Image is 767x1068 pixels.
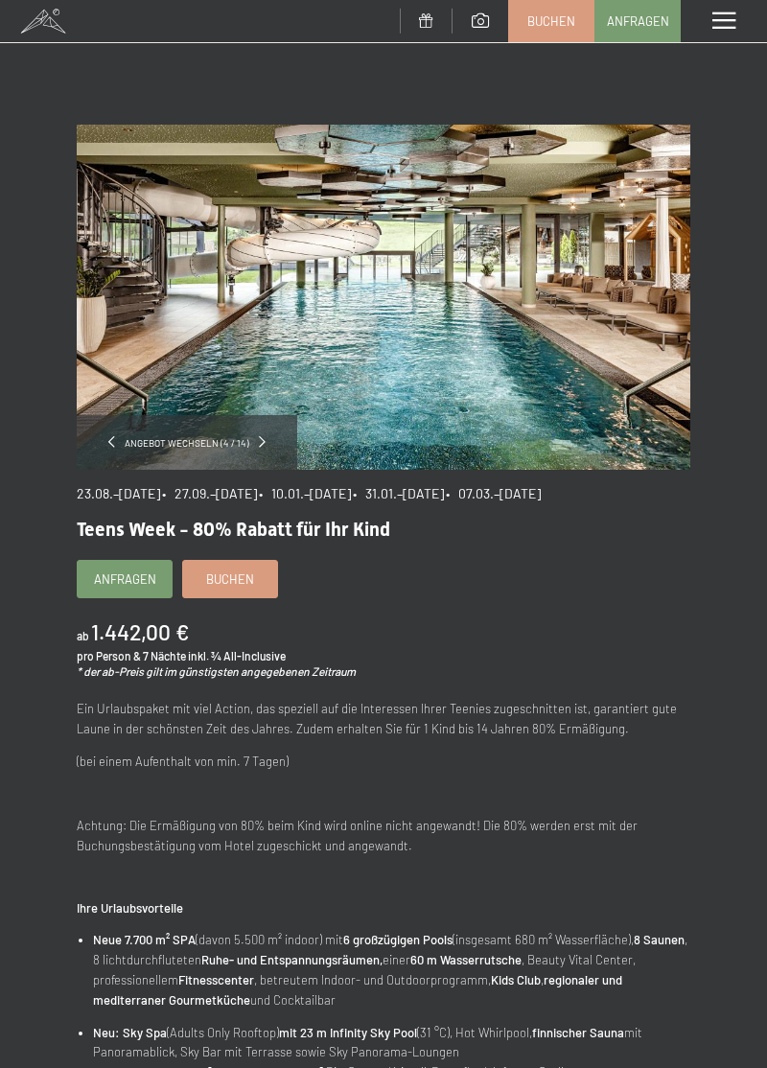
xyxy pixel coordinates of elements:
strong: finnischer Sauna [532,1025,624,1040]
strong: Neu: Sky Spa [93,1025,167,1040]
p: Achtung: Die Ermäßigung von 80% beim Kind wird online nicht angewandt! Die 80% werden erst mit de... [77,816,690,856]
span: Anfragen [94,570,156,588]
span: • 31.01.–[DATE] [353,485,444,501]
strong: Ruhe- und Entspannungsräumen, [201,952,383,967]
span: 7 Nächte [143,649,186,662]
strong: 60 m Wasserrutsche [410,952,522,967]
a: Buchen [509,1,593,41]
span: • 07.03.–[DATE] [446,485,541,501]
strong: Neue 7.700 m² SPA [93,932,196,947]
a: Buchen [183,561,277,597]
span: inkl. ¾ All-Inclusive [188,649,286,662]
span: 23.08.–[DATE] [77,485,160,501]
p: Ein Urlaubspaket mit viel Action, das speziell auf die Interessen Ihrer Teenies zugeschnitten ist... [77,699,690,739]
span: Anfragen [607,12,669,30]
li: (davon 5.500 m² indoor) mit (insgesamt 680 m² Wasserfläche), , 8 lichtdurchfluteten einer , Beaut... [93,930,690,1010]
strong: mit 23 m Infinity Sky Pool [279,1025,417,1040]
span: ab [77,629,89,642]
strong: 6 großzügigen Pools [343,932,453,947]
strong: Ihre Urlaubsvorteile [77,900,183,916]
span: Teens Week - 80% Rabatt für Ihr Kind [77,518,390,541]
span: Angebot wechseln (4 / 14) [115,436,259,450]
li: (Adults Only Rooftop) (31 °C), Hot Whirlpool, mit Panoramablick, Sky Bar mit Terrasse sowie Sky P... [93,1023,690,1063]
a: Anfragen [78,561,172,597]
strong: Kids Club [491,972,541,987]
span: Buchen [527,12,575,30]
strong: regionaler und mediterraner Gourmetküche [93,972,622,1008]
b: 1.442,00 € [91,618,189,645]
span: Buchen [206,570,254,588]
span: pro Person & [77,649,141,662]
p: (bei einem Aufenthalt von min. 7 Tagen) [77,752,690,772]
img: Teens Week - 80% Rabatt für Ihr Kind [77,125,690,470]
a: Anfragen [595,1,680,41]
strong: 8 Saunen [634,932,685,947]
span: • 10.01.–[DATE] [259,485,351,501]
span: • 27.09.–[DATE] [162,485,257,501]
strong: Fitnesscenter [178,972,254,987]
em: * der ab-Preis gilt im günstigsten angegebenen Zeitraum [77,664,356,678]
